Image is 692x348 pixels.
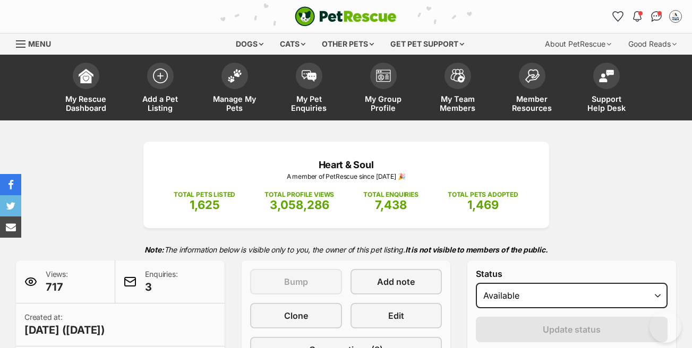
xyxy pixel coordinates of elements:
p: TOTAL PETS LISTED [174,190,235,199]
span: [DATE] ([DATE]) [24,323,105,337]
img: manage-my-pets-icon-02211641906a0b7f246fdf0571729dbe1e7629f14944591b6c1af311fb30b64b.svg [227,69,242,83]
span: 7,438 [375,198,407,212]
button: Bump [250,269,342,294]
img: notifications-46538b983faf8c2785f20acdc204bb7945ddae34d4c08c2a6579f10ce5e182be.svg [633,11,642,22]
a: Add note [351,269,442,294]
a: My Rescue Dashboard [49,57,123,120]
a: Menu [16,33,58,53]
span: My Team Members [434,94,482,112]
a: My Pet Enquiries [272,57,346,120]
img: dashboard-icon-eb2f2d2d3e046f16d808141f083e7271f6b2e854fb5c12c21221c1fb7104beca.svg [79,68,93,83]
button: Update status [476,317,668,342]
div: Good Reads [621,33,684,55]
div: Dogs [228,33,271,55]
span: My Pet Enquiries [285,94,333,112]
a: PetRescue [295,6,397,27]
label: Status [476,269,668,279]
span: Edit [388,309,404,322]
img: pet-enquiries-icon-7e3ad2cf08bfb03b45e93fb7055b45f3efa6380592205ae92323e6603595dc1f.svg [302,70,317,82]
a: Edit [351,303,442,328]
a: Member Resources [495,57,569,120]
span: Bump [284,275,308,288]
span: 1,469 [467,198,499,212]
img: team-members-icon-5396bd8760b3fe7c0b43da4ab00e1e3bb1a5d9ba89233759b79545d2d3fc5d0d.svg [450,69,465,83]
a: Clone [250,303,342,328]
img: Megan Ostwald profile pic [670,11,681,22]
span: Manage My Pets [211,94,259,112]
span: 3 [145,280,177,294]
div: Cats [272,33,313,55]
a: My Group Profile [346,57,421,120]
span: Clone [284,309,308,322]
div: Get pet support [383,33,472,55]
a: Favourites [610,8,627,25]
iframe: Help Scout Beacon - Open [650,311,681,343]
strong: It is not visible to members of the public. [405,245,548,254]
img: group-profile-icon-3fa3cf56718a62981997c0bc7e787c4b2cf8bcc04b72c1350f741eb67cf2f40e.svg [376,69,391,82]
p: Created at: [24,312,105,337]
span: Member Resources [508,94,556,112]
p: TOTAL PROFILE VIEWS [264,190,334,199]
a: Support Help Desk [569,57,644,120]
span: 717 [46,280,68,294]
span: My Rescue Dashboard [62,94,110,112]
img: logo-cat-932fe2b9b8326f06289b0f2fb663e598f794de774fb13d1741a6617ecf9a85b4.svg [295,6,397,27]
div: About PetRescue [537,33,619,55]
strong: Note: [144,245,164,254]
p: Heart & Soul [159,158,533,172]
img: chat-41dd97257d64d25036548639549fe6c8038ab92f7586957e7f3b1b290dea8141.svg [651,11,662,22]
p: A member of PetRescue since [DATE] 🎉 [159,172,533,181]
ul: Account quick links [610,8,684,25]
span: Update status [543,323,601,336]
div: Other pets [314,33,381,55]
p: Views: [46,269,68,294]
p: The information below is visible only to you, the owner of this pet listing. [16,239,676,260]
a: Add a Pet Listing [123,57,198,120]
span: Menu [28,39,51,48]
span: Add note [377,275,415,288]
img: help-desk-icon-fdf02630f3aa405de69fd3d07c3f3aa587a6932b1a1747fa1d2bba05be0121f9.svg [599,69,614,82]
span: My Group Profile [360,94,407,112]
p: TOTAL PETS ADOPTED [448,190,518,199]
span: Add a Pet Listing [136,94,184,112]
a: Manage My Pets [198,57,272,120]
img: add-pet-listing-icon-0afa8454b4691262ce3f59096e99ab1cd57d4a30225e0717b998d2c9b9846f56.svg [153,68,168,83]
span: Support Help Desk [583,94,630,112]
span: 3,058,286 [270,198,329,212]
button: My account [667,8,684,25]
img: member-resources-icon-8e73f808a243e03378d46382f2149f9095a855e16c252ad45f914b54edf8863c.svg [525,69,540,83]
p: Enquiries: [145,269,177,294]
button: Notifications [629,8,646,25]
span: 1,625 [190,198,220,212]
a: My Team Members [421,57,495,120]
a: Conversations [648,8,665,25]
p: TOTAL ENQUIRIES [363,190,418,199]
